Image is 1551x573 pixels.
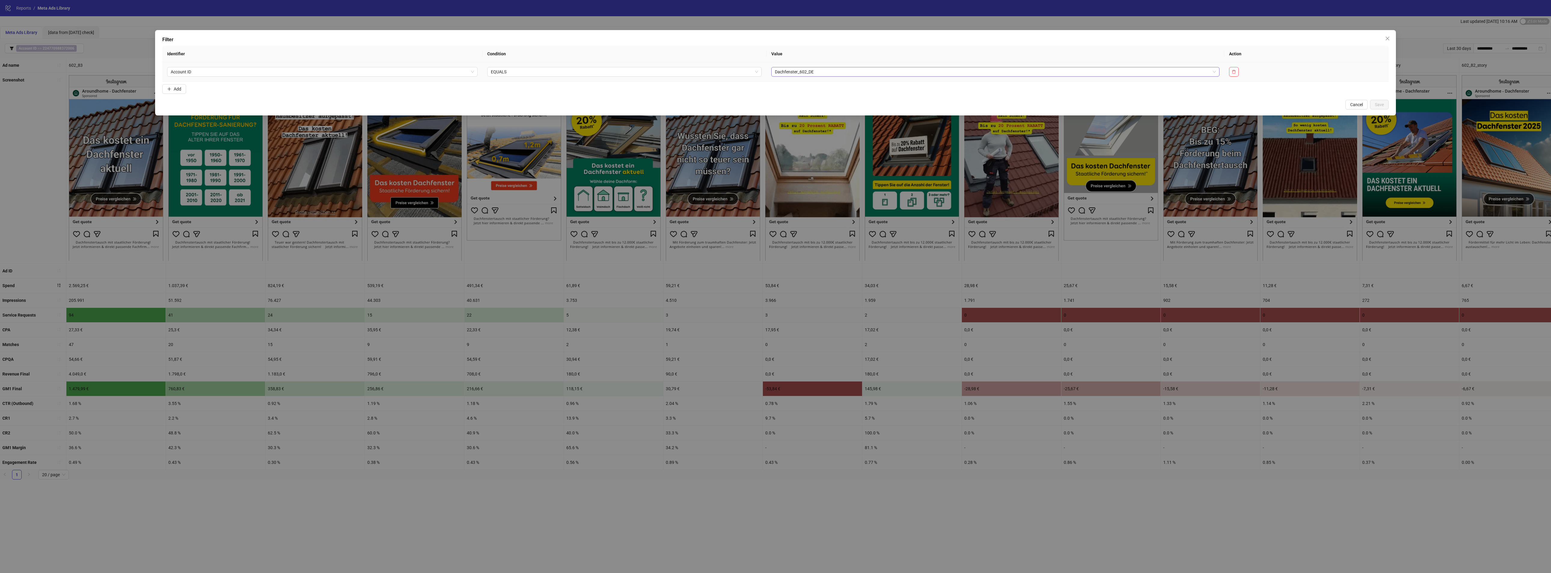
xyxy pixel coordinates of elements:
[491,67,758,76] span: EQUALS
[1232,70,1236,74] span: delete
[162,36,1389,43] div: Filter
[167,87,171,91] span: plus
[174,87,181,91] span: Add
[482,46,766,62] th: Condition
[766,46,1224,62] th: Value
[162,46,482,62] th: Identifier
[1350,102,1363,107] span: Cancel
[162,84,186,94] button: Add
[1345,100,1368,109] button: Cancel
[1383,34,1392,43] button: Close
[775,67,1216,76] span: Dachfenster_602_DE
[171,67,474,76] span: Account ID
[1385,36,1390,41] span: close
[1224,46,1389,62] th: Action
[1370,100,1389,109] button: Save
